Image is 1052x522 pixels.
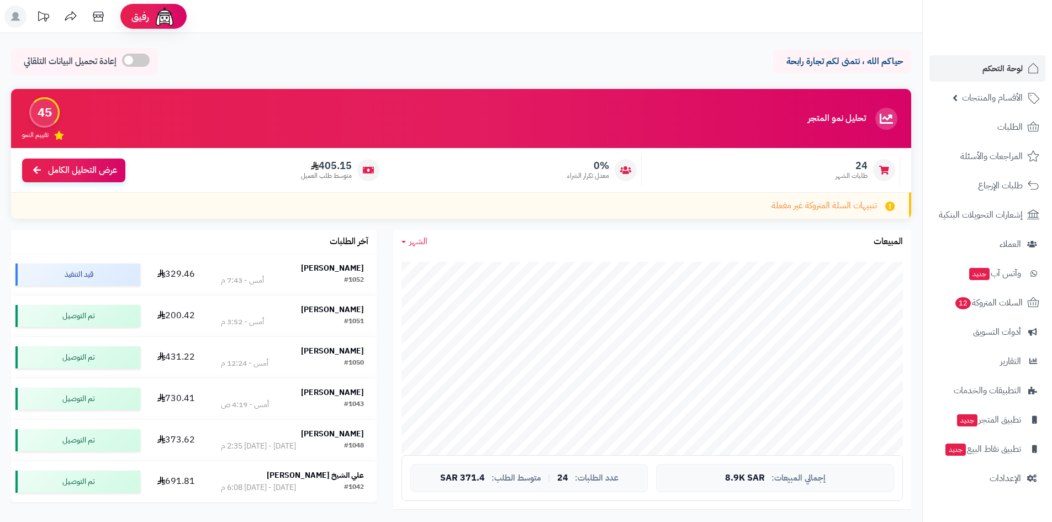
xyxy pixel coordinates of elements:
[929,348,1045,375] a: التقارير
[929,436,1045,462] a: تطبيق نقاط البيعجديد
[154,6,176,28] img: ai-face.png
[301,345,364,357] strong: [PERSON_NAME]
[557,473,568,483] span: 24
[929,231,1045,257] a: العملاء
[929,465,1045,492] a: الإعدادات
[781,55,903,68] p: حياكم الله ، نتمنى لكم تجارة رابحة
[301,428,364,440] strong: [PERSON_NAME]
[939,207,1023,223] span: إشعارات التحويلات البنكية
[48,164,117,177] span: عرض التحليل الكامل
[267,470,364,481] strong: علي الشيخ [PERSON_NAME]
[575,473,618,483] span: عدد الطلبات:
[221,317,264,328] div: أمس - 3:52 م
[771,473,826,483] span: إجمالي المبيعات:
[978,178,1023,193] span: طلبات الإرجاع
[221,399,269,410] div: أمس - 4:19 ص
[929,260,1045,287] a: وآتس آبجديد
[131,10,149,23] span: رفيق
[344,482,364,493] div: #1042
[221,482,296,493] div: [DATE] - [DATE] 6:08 م
[15,388,140,410] div: تم التوصيل
[808,114,866,124] h3: تحليل نمو المتجر
[24,55,117,68] span: إعادة تحميل البيانات التلقائي
[301,262,364,274] strong: [PERSON_NAME]
[960,149,1023,164] span: المراجعات والأسئلة
[725,473,765,483] span: 8.9K SAR
[929,319,1045,345] a: أدوات التسويق
[409,235,427,248] span: الشهر
[145,254,208,295] td: 329.46
[969,268,990,280] span: جديد
[955,297,972,310] span: 12
[344,275,364,286] div: #1052
[22,159,125,182] a: عرض التحليل الكامل
[929,407,1045,433] a: تطبيق المتجرجديد
[15,305,140,327] div: تم التوصيل
[874,237,903,247] h3: المبيعات
[1000,354,1021,369] span: التقارير
[997,119,1023,135] span: الطلبات
[929,143,1045,170] a: المراجعات والأسئلة
[15,346,140,368] div: تم التوصيل
[344,399,364,410] div: #1043
[301,387,364,398] strong: [PERSON_NAME]
[491,473,541,483] span: متوسط الطلب:
[567,171,609,181] span: معدل تكرار الشراء
[145,420,208,461] td: 373.62
[401,235,427,248] a: الشهر
[145,461,208,502] td: 691.81
[954,295,1023,310] span: السلات المتروكة
[929,55,1045,82] a: لوحة التحكم
[301,171,352,181] span: متوسط طلب العميل
[145,296,208,336] td: 200.42
[22,130,49,140] span: تقييم النمو
[344,317,364,328] div: #1051
[944,441,1021,457] span: تطبيق نقاط البيع
[982,61,1023,76] span: لوحة التحكم
[956,412,1021,428] span: تطبيق المتجر
[962,90,1023,106] span: الأقسام والمنتجات
[29,6,57,30] a: تحديثات المنصة
[1000,236,1021,252] span: العملاء
[145,337,208,378] td: 431.22
[929,377,1045,404] a: التطبيقات والخدمات
[15,263,140,286] div: قيد التنفيذ
[836,171,868,181] span: طلبات الشهر
[301,304,364,315] strong: [PERSON_NAME]
[929,172,1045,199] a: طلبات الإرجاع
[954,383,1021,398] span: التطبيقات والخدمات
[548,474,551,482] span: |
[957,414,977,426] span: جديد
[344,358,364,369] div: #1050
[929,289,1045,316] a: السلات المتروكة12
[145,378,208,419] td: 730.41
[221,441,296,452] div: [DATE] - [DATE] 2:35 م
[945,444,966,456] span: جديد
[771,199,877,212] span: تنبيهات السلة المتروكة غير مفعلة
[977,10,1042,33] img: logo-2.png
[15,471,140,493] div: تم التوصيل
[344,441,364,452] div: #1048
[567,160,609,172] span: 0%
[330,237,368,247] h3: آخر الطلبات
[929,114,1045,140] a: الطلبات
[990,471,1021,486] span: الإعدادات
[836,160,868,172] span: 24
[440,473,485,483] span: 371.4 SAR
[15,429,140,451] div: تم التوصيل
[968,266,1021,281] span: وآتس آب
[301,160,352,172] span: 405.15
[929,202,1045,228] a: إشعارات التحويلات البنكية
[221,358,268,369] div: أمس - 12:24 م
[973,324,1021,340] span: أدوات التسويق
[221,275,264,286] div: أمس - 7:43 م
